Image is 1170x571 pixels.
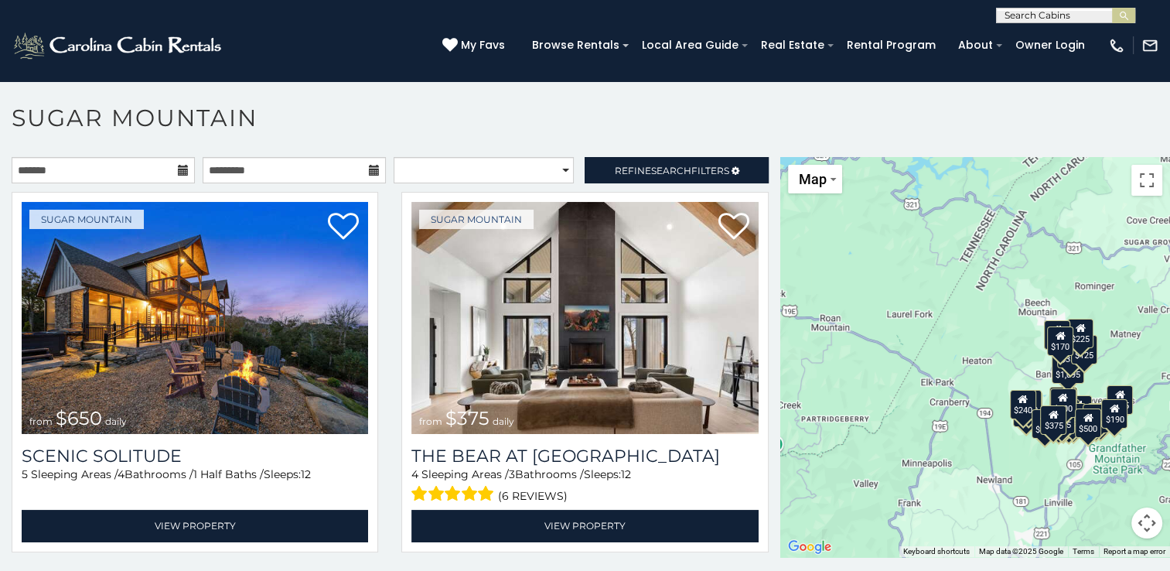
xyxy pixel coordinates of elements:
[498,486,568,506] span: (6 reviews)
[1015,389,1042,419] div: $210
[651,165,691,176] span: Search
[615,165,729,176] span: Refine Filters
[411,202,758,434] a: The Bear At Sugar Mountain from $375 daily
[419,210,534,229] a: Sugar Mountain
[1050,387,1076,416] div: $265
[1050,388,1076,417] div: $300
[411,510,758,542] a: View Property
[903,546,970,557] button: Keyboard shortcuts
[22,202,368,434] img: Scenic Solitude
[1083,404,1109,433] div: $195
[411,446,758,467] h3: The Bear At Sugar Mountain
[799,171,827,187] span: Map
[56,407,102,429] span: $650
[1107,385,1133,415] div: $155
[1052,354,1084,384] div: $1,095
[718,211,749,244] a: Add to favorites
[442,37,509,54] a: My Favs
[634,33,746,57] a: Local Area Guide
[193,467,264,481] span: 1 Half Baths /
[1073,547,1094,556] a: Terms (opens in new tab)
[29,210,144,229] a: Sugar Mountain
[419,415,442,427] span: from
[493,415,514,427] span: daily
[1108,37,1125,54] img: phone-regular-white.png
[1141,37,1158,54] img: mail-regular-white.png
[29,415,53,427] span: from
[509,467,515,481] span: 3
[22,446,368,467] a: Scenic Solitude
[105,415,127,427] span: daily
[1067,319,1093,348] div: $225
[1049,387,1076,416] div: $190
[979,547,1063,556] span: Map data ©2025 Google
[1103,547,1165,556] a: Report a map error
[1045,405,1072,435] div: $155
[328,211,359,244] a: Add to favorites
[445,407,489,429] span: $375
[1009,389,1035,419] div: $240
[411,202,758,434] img: The Bear At Sugar Mountain
[950,33,1001,57] a: About
[1056,406,1082,436] div: $350
[788,165,842,193] button: Change map style
[1032,409,1058,438] div: $650
[411,467,418,481] span: 4
[411,446,758,467] a: The Bear At [GEOGRAPHIC_DATA]
[22,202,368,434] a: Scenic Solitude from $650 daily
[22,467,368,506] div: Sleeping Areas / Bathrooms / Sleeps:
[461,37,505,53] span: My Favs
[1008,33,1093,57] a: Owner Login
[1013,397,1039,426] div: $355
[411,467,758,506] div: Sleeping Areas / Bathrooms / Sleeps:
[621,467,631,481] span: 12
[1040,405,1066,434] div: $375
[1087,403,1114,433] div: $345
[1047,326,1073,355] div: $170
[1075,409,1101,438] div: $500
[753,33,832,57] a: Real Estate
[1044,320,1070,350] div: $240
[1065,395,1091,425] div: $200
[1101,398,1127,428] div: $190
[1131,508,1162,539] button: Map camera controls
[22,467,28,481] span: 5
[585,157,768,183] a: RefineSearchFilters
[12,30,226,61] img: White-1-2.png
[301,467,311,481] span: 12
[1056,338,1083,368] div: $350
[784,537,835,557] img: Google
[1131,165,1162,196] button: Toggle fullscreen view
[1071,335,1097,364] div: $125
[839,33,943,57] a: Rental Program
[524,33,627,57] a: Browse Rentals
[118,467,125,481] span: 4
[784,537,835,557] a: Open this area in Google Maps (opens a new window)
[22,510,368,542] a: View Property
